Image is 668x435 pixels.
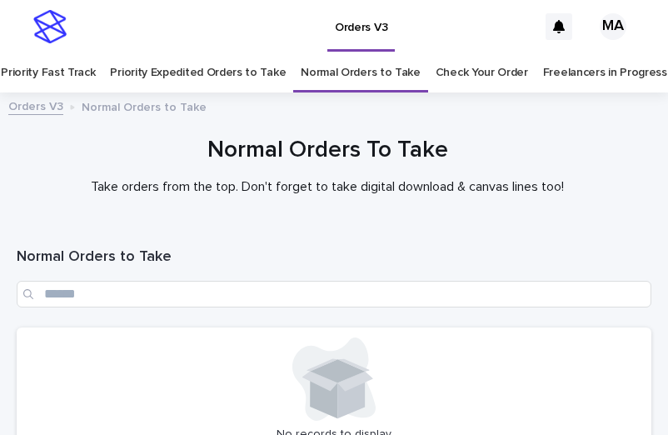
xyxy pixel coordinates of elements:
[301,53,421,92] a: Normal Orders to Take
[543,53,667,92] a: Freelancers in Progress
[110,53,286,92] a: Priority Expedited Orders to Take
[8,96,63,115] a: Orders V3
[82,97,207,115] p: Normal Orders to Take
[33,10,67,43] img: stacker-logo-s-only.png
[17,247,651,267] h1: Normal Orders to Take
[1,53,95,92] a: Priority Fast Track
[17,179,638,195] p: Take orders from the top. Don't forget to take digital download & canvas lines too!
[600,13,626,40] div: MA
[436,53,528,92] a: Check Your Order
[17,281,651,307] input: Search
[17,135,638,166] h1: Normal Orders To Take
